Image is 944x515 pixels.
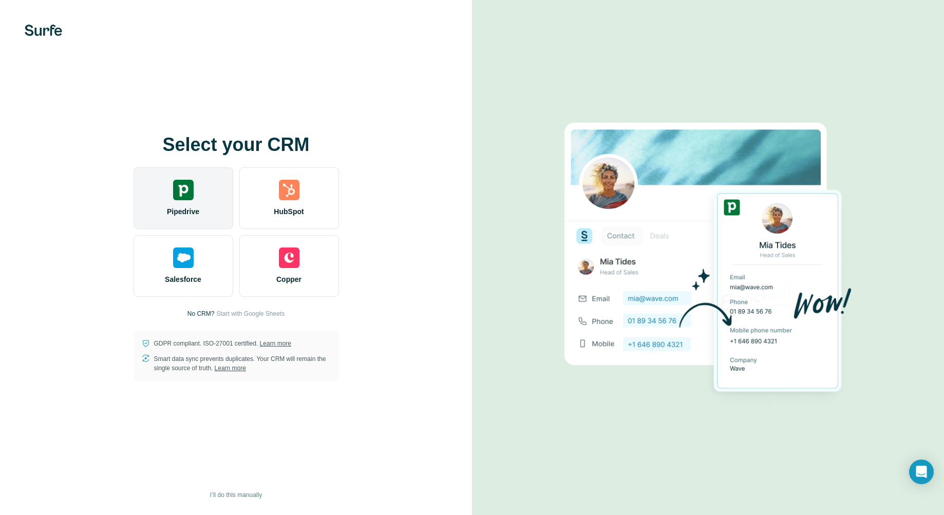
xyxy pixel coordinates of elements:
img: pipedrive's logo [173,180,194,200]
h1: Select your CRM [134,135,339,155]
img: copper's logo [279,247,299,268]
a: Learn more [215,365,246,372]
a: Learn more [260,340,291,347]
img: salesforce's logo [173,247,194,268]
span: HubSpot [274,206,304,217]
span: Pipedrive [167,206,199,217]
span: I’ll do this manually [210,490,262,500]
span: Copper [276,274,301,284]
img: hubspot's logo [279,180,299,200]
button: Start with Google Sheets [216,309,285,318]
div: Open Intercom Messenger [909,460,934,484]
p: Smart data sync prevents duplicates. Your CRM will remain the single source of truth. [154,354,331,373]
button: I’ll do this manually [203,487,269,503]
img: PIPEDRIVE image [564,105,852,410]
p: GDPR compliant. ISO-27001 certified. [154,339,291,348]
span: Salesforce [165,274,201,284]
p: No CRM? [187,309,215,318]
img: Surfe's logo [25,25,62,36]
